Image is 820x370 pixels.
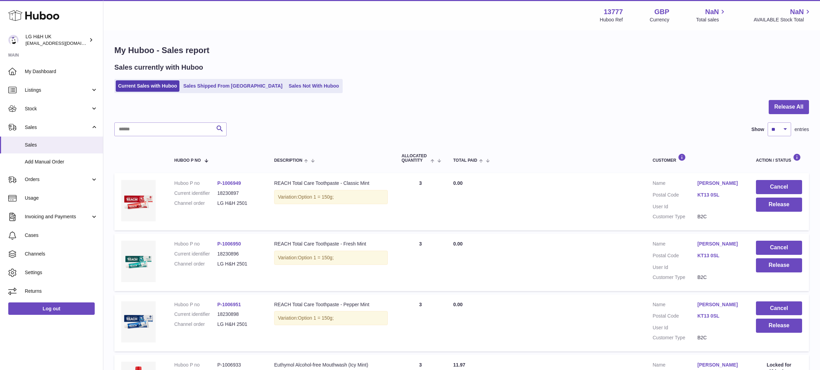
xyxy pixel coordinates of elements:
span: entries [795,126,809,133]
img: veechen@lghnh.co.uk [8,35,19,45]
dt: Customer Type [653,334,697,341]
dd: 18230897 [217,190,260,197]
td: 3 [395,294,446,352]
span: Option 1 = 150g; [298,255,334,260]
a: NaN Total sales [696,7,727,23]
span: NaN [790,7,804,17]
span: Usage [25,195,98,201]
a: P-1006949 [217,180,241,186]
dt: Customer Type [653,274,697,281]
dt: Current identifier [174,251,217,257]
a: P-1006951 [217,302,241,307]
div: Variation: [274,311,388,325]
div: REACH Total Care Toothpaste - Fresh Mint [274,241,388,247]
dd: 18230896 [217,251,260,257]
dt: Huboo P no [174,180,217,187]
button: Release All [769,100,809,114]
dt: Huboo P no [174,301,217,308]
dd: 18230898 [217,311,260,318]
dt: Current identifier [174,311,217,318]
div: LG H&H UK [25,33,87,47]
dt: Channel order [174,261,217,267]
label: Show [751,126,764,133]
a: [PERSON_NAME] [697,241,742,247]
button: Cancel [756,301,802,316]
span: Option 1 = 150g; [298,315,334,321]
span: Total sales [696,17,727,23]
span: Returns [25,288,98,294]
span: Description [274,158,302,163]
dd: P-1006933 [217,362,260,368]
dt: Name [653,301,697,310]
dt: Name [653,241,697,249]
div: REACH Total Care Toothpaste - Classic Mint [274,180,388,187]
a: P-1006950 [217,241,241,247]
dt: User Id [653,264,697,271]
dt: Customer Type [653,213,697,220]
div: Variation: [274,190,388,204]
div: REACH Total Care Toothpaste - Pepper Mint [274,301,388,308]
span: Sales [25,142,98,148]
img: REACH_Total_Care_Toothpaste_-_Classic_Mint-Image-1.webp [121,180,156,221]
dd: LG H&H 2501 [217,261,260,267]
a: Current Sales with Huboo [116,80,179,92]
dt: Name [653,180,697,188]
a: Sales Not With Huboo [286,80,341,92]
button: Release [756,319,802,333]
span: Option 1 = 150g; [298,194,334,200]
dt: Channel order [174,200,217,207]
dt: User Id [653,203,697,210]
span: Stock [25,106,91,112]
span: Cases [25,232,98,239]
button: Release [756,198,802,212]
span: Orders [25,176,91,183]
a: KT13 0SL [697,252,742,259]
span: Total paid [453,158,477,163]
span: ALLOCATED Quantity [402,154,429,163]
a: [PERSON_NAME] [697,301,742,308]
span: NaN [705,7,719,17]
a: Log out [8,302,95,315]
div: Euthymol Alcohol-free Mouthwash (Icy Mint) [274,362,388,368]
span: Sales [25,124,91,131]
div: Huboo Ref [600,17,623,23]
strong: 13777 [604,7,623,17]
h1: My Huboo - Sales report [114,45,809,56]
a: Sales Shipped From [GEOGRAPHIC_DATA] [181,80,285,92]
span: Listings [25,87,91,93]
dd: LG H&H 2501 [217,200,260,207]
dt: Current identifier [174,190,217,197]
button: Release [756,258,802,272]
span: Add Manual Order [25,159,98,165]
td: 3 [395,234,446,291]
span: My Dashboard [25,68,98,75]
span: Settings [25,269,98,276]
dt: Name [653,362,697,370]
a: [PERSON_NAME] [697,180,742,187]
span: Channels [25,251,98,257]
img: REACH_Total_Care_Toothpaste_-_Pepper_Mint-Image-2.webp [121,301,156,343]
span: Huboo P no [174,158,201,163]
button: Cancel [756,180,802,194]
strong: GBP [654,7,669,17]
span: 0.00 [453,241,463,247]
span: AVAILABLE Stock Total [754,17,812,23]
div: Variation: [274,251,388,265]
a: KT13 0SL [697,313,742,319]
img: REACH_Total_Care_Toothpaste_-_Fresh_Mint-Image-1.webp [121,241,156,282]
a: KT13 0SL [697,192,742,198]
h2: Sales currently with Huboo [114,63,203,72]
dd: LG H&H 2501 [217,321,260,328]
dt: Huboo P no [174,362,217,368]
span: 11.97 [453,362,465,368]
span: 0.00 [453,302,463,307]
span: [EMAIL_ADDRESS][DOMAIN_NAME] [25,40,101,46]
dd: B2C [697,334,742,341]
dt: Huboo P no [174,241,217,247]
dd: B2C [697,213,742,220]
dt: Channel order [174,321,217,328]
a: NaN AVAILABLE Stock Total [754,7,812,23]
dt: Postal Code [653,192,697,200]
a: [PERSON_NAME] [697,362,742,368]
div: Customer [653,153,742,163]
